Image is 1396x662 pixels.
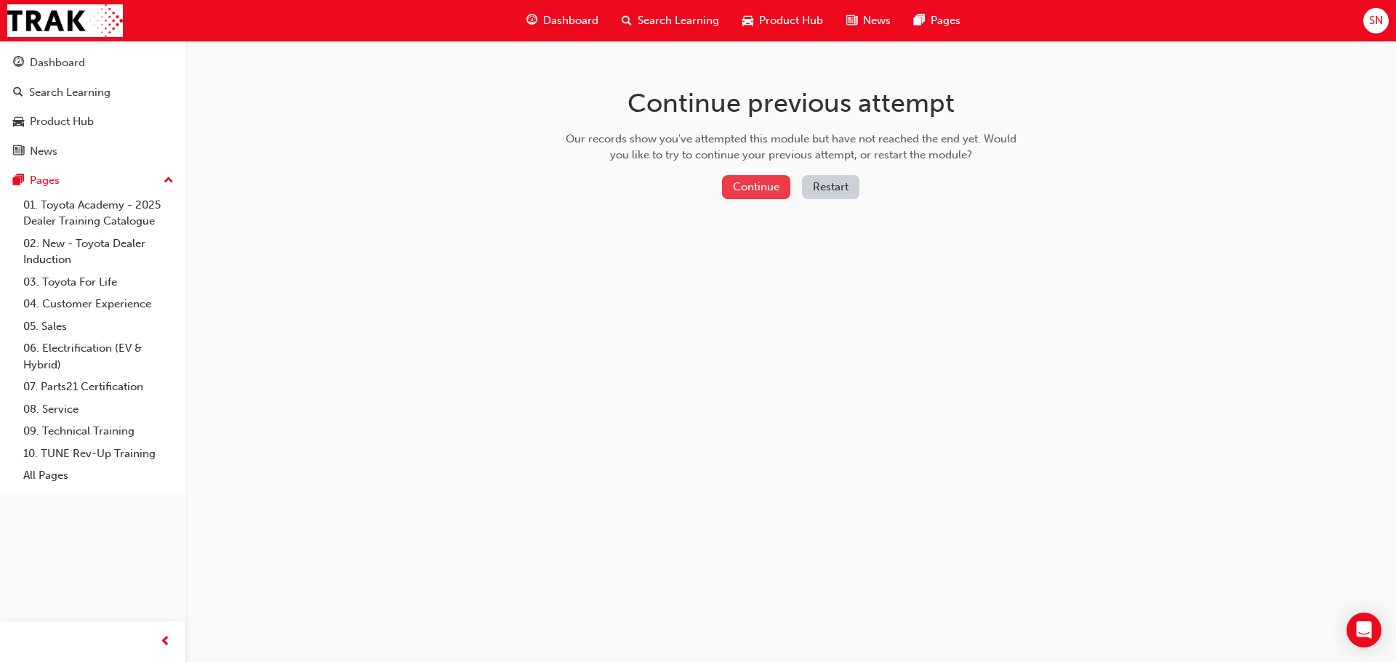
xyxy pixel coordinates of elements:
a: 04. Customer Experience [17,293,180,315]
a: 09. Technical Training [17,420,180,443]
span: Pages [931,12,960,29]
button: DashboardSearch LearningProduct HubNews [6,47,180,167]
div: Our records show you've attempted this module but have not reached the end yet. Would you like to... [561,131,1022,164]
h1: Continue previous attempt [561,87,1022,119]
div: Dashboard [30,55,85,71]
span: Product Hub [759,12,823,29]
a: 01. Toyota Academy - 2025 Dealer Training Catalogue [17,194,180,233]
span: news-icon [13,145,24,158]
span: guage-icon [13,57,24,70]
a: pages-iconPages [902,6,972,36]
a: guage-iconDashboard [515,6,610,36]
div: Pages [30,172,60,189]
span: News [863,12,891,29]
button: Continue [722,175,790,199]
a: 06. Electrification (EV & Hybrid) [17,337,180,376]
span: search-icon [622,12,632,30]
a: search-iconSearch Learning [610,6,731,36]
button: Restart [802,175,859,199]
div: Search Learning [29,84,111,101]
a: car-iconProduct Hub [731,6,835,36]
span: search-icon [13,86,23,100]
button: Pages [6,167,180,194]
a: 10. TUNE Rev-Up Training [17,443,180,465]
span: news-icon [846,12,857,30]
a: Product Hub [6,108,180,135]
img: Trak [7,4,123,37]
span: pages-icon [13,174,24,187]
a: 07. Parts21 Certification [17,376,180,398]
span: car-icon [742,12,753,30]
a: news-iconNews [835,6,902,36]
span: up-icon [164,171,174,190]
a: Search Learning [6,79,180,106]
a: Dashboard [6,49,180,76]
a: 03. Toyota For Life [17,271,180,294]
a: All Pages [17,464,180,487]
span: Search Learning [638,12,719,29]
a: 05. Sales [17,315,180,338]
span: car-icon [13,116,24,129]
button: SN [1363,8,1389,33]
div: Product Hub [30,113,94,130]
span: Dashboard [543,12,598,29]
a: 08. Service [17,398,180,421]
div: News [30,143,57,160]
span: pages-icon [914,12,925,30]
a: 02. New - Toyota Dealer Induction [17,233,180,271]
span: prev-icon [160,633,171,651]
span: guage-icon [526,12,537,30]
span: SN [1369,12,1383,29]
div: Open Intercom Messenger [1347,613,1381,647]
a: News [6,138,180,165]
